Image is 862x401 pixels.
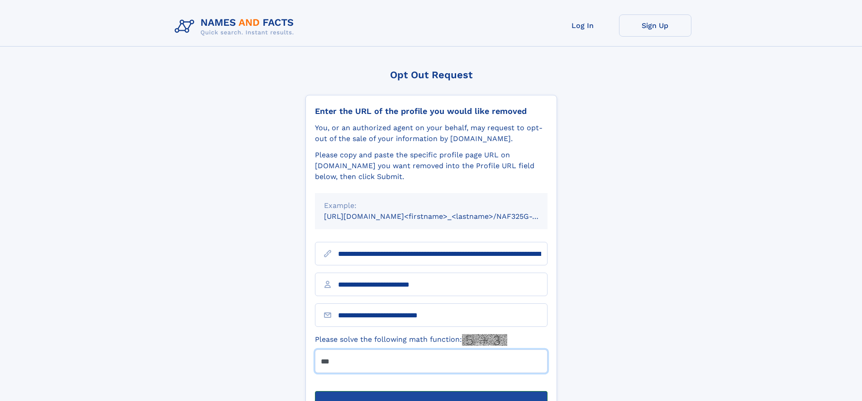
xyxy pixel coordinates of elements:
a: Sign Up [619,14,691,37]
div: You, or an authorized agent on your behalf, may request to opt-out of the sale of your informatio... [315,123,548,144]
div: Please copy and paste the specific profile page URL on [DOMAIN_NAME] you want removed into the Pr... [315,150,548,182]
label: Please solve the following math function: [315,334,507,346]
img: Logo Names and Facts [171,14,301,39]
small: [URL][DOMAIN_NAME]<firstname>_<lastname>/NAF325G-xxxxxxxx [324,212,565,221]
div: Example: [324,200,538,211]
div: Enter the URL of the profile you would like removed [315,106,548,116]
a: Log In [547,14,619,37]
div: Opt Out Request [305,69,557,80]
